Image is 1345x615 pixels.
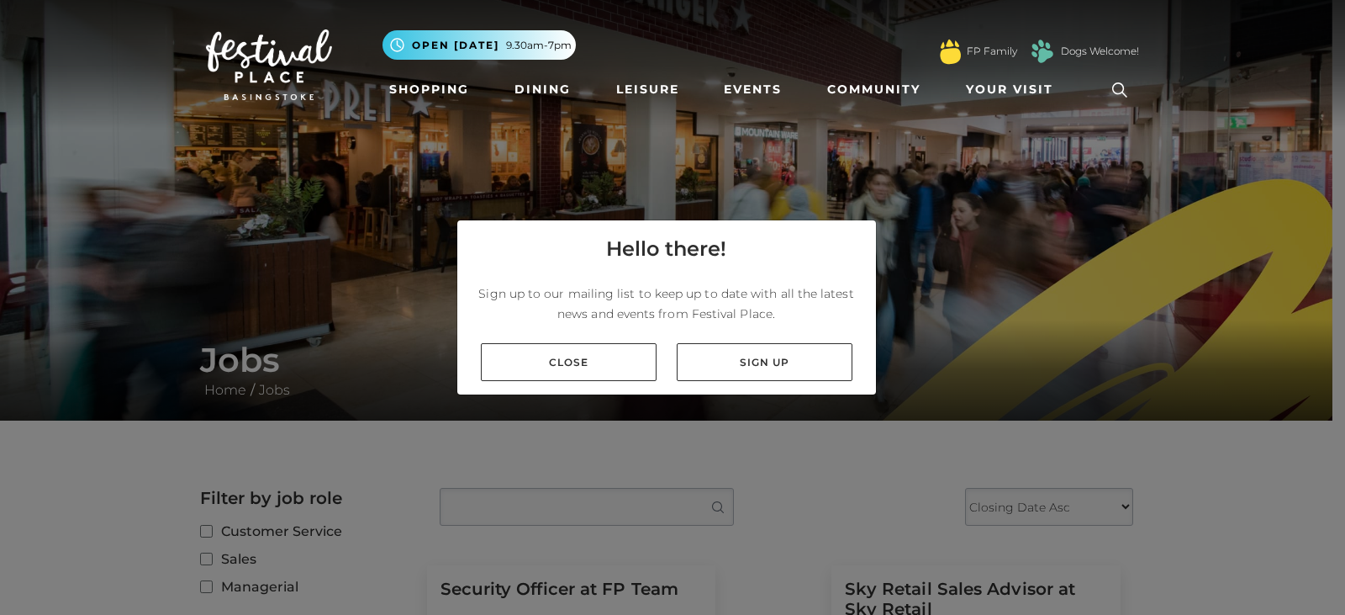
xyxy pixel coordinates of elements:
[506,38,572,53] span: 9.30am-7pm
[966,81,1053,98] span: Your Visit
[609,74,686,105] a: Leisure
[717,74,789,105] a: Events
[382,30,576,60] button: Open [DATE] 9.30am-7pm
[471,284,862,324] p: Sign up to our mailing list to keep up to date with all the latest news and events from Festival ...
[677,343,852,381] a: Sign up
[508,74,578,105] a: Dining
[481,343,657,381] a: Close
[412,38,499,53] span: Open [DATE]
[606,234,726,264] h4: Hello there!
[820,74,927,105] a: Community
[1061,44,1139,59] a: Dogs Welcome!
[967,44,1017,59] a: FP Family
[382,74,476,105] a: Shopping
[206,29,332,100] img: Festival Place Logo
[959,74,1068,105] a: Your Visit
